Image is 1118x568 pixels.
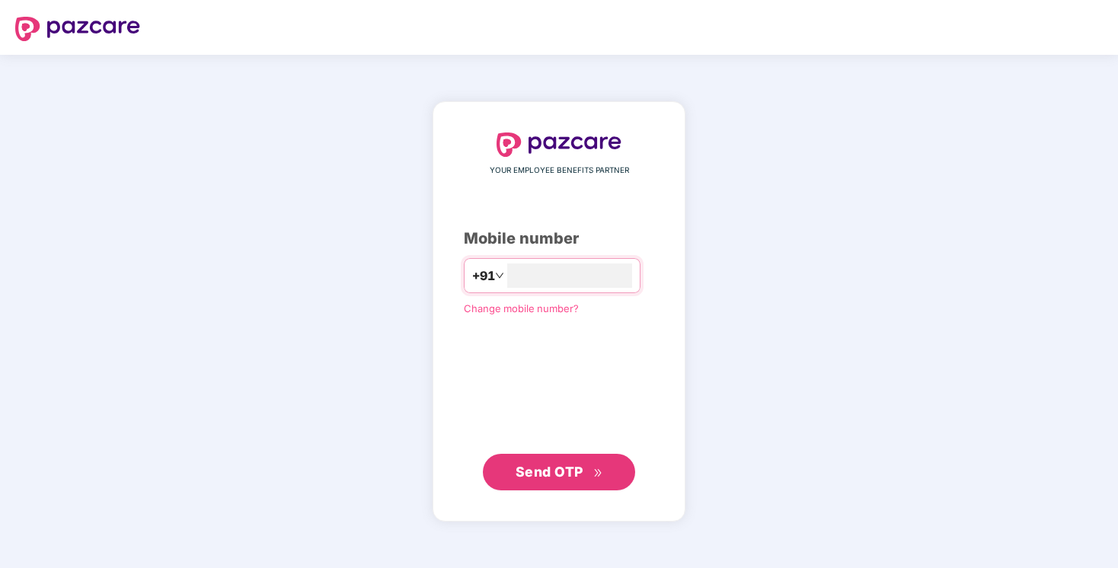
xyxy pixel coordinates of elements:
[472,266,495,286] span: +91
[464,302,579,314] a: Change mobile number?
[483,454,635,490] button: Send OTPdouble-right
[516,464,583,480] span: Send OTP
[464,227,654,250] div: Mobile number
[593,468,603,478] span: double-right
[495,271,504,280] span: down
[490,164,629,177] span: YOUR EMPLOYEE BENEFITS PARTNER
[15,17,140,41] img: logo
[497,132,621,157] img: logo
